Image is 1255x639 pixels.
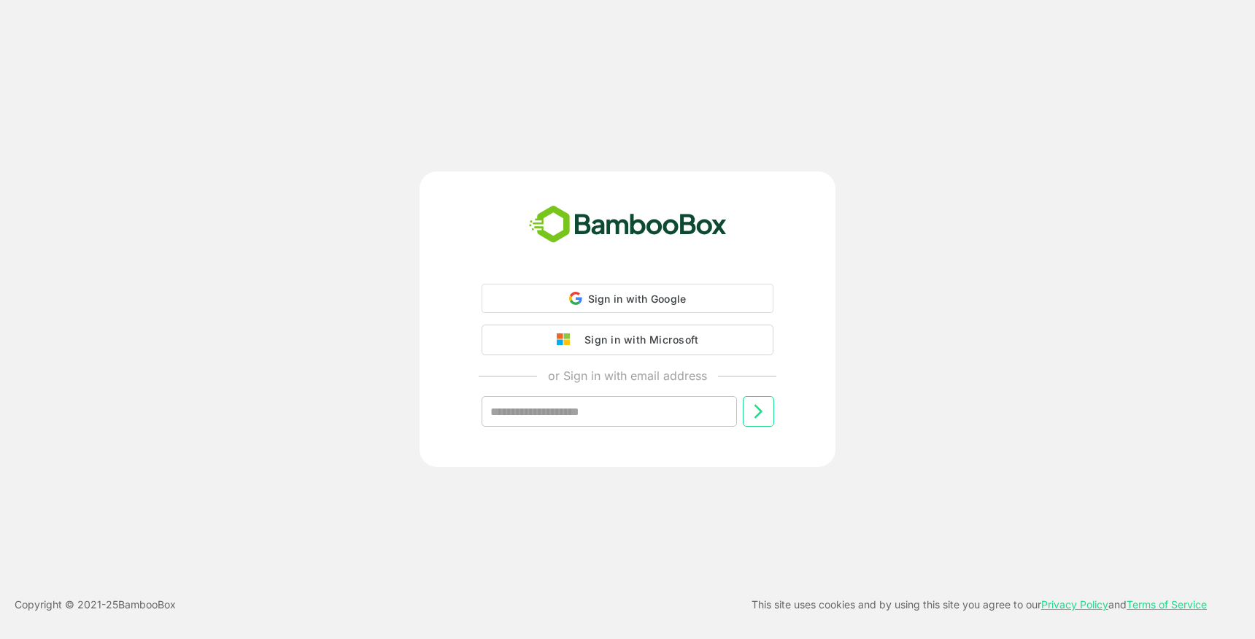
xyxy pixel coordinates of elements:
img: bamboobox [521,201,735,249]
img: google [557,333,577,346]
div: Sign in with Microsoft [577,330,698,349]
span: Sign in with Google [588,293,687,305]
a: Terms of Service [1127,598,1207,611]
p: or Sign in with email address [548,367,707,384]
iframe: Sign in with Google Dialog [955,15,1240,277]
button: Sign in with Microsoft [482,325,773,355]
p: This site uses cookies and by using this site you agree to our and [752,596,1207,613]
p: Copyright © 2021- 25 BambooBox [15,596,176,613]
a: Privacy Policy [1041,598,1108,611]
div: Sign in with Google [482,284,773,313]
